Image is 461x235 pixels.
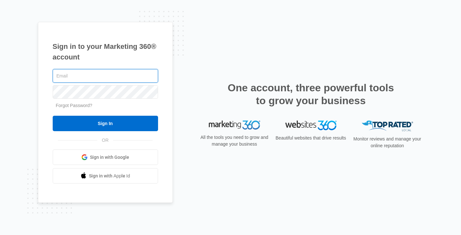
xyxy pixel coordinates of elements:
div: Domain: [DOMAIN_NAME] [17,17,71,22]
span: Sign in with Google [90,154,129,161]
input: Sign In [53,116,158,131]
div: v 4.0.25 [18,10,31,15]
a: Sign in with Apple Id [53,168,158,184]
div: Keywords by Traffic [71,38,108,42]
img: Marketing 360 [209,121,260,130]
span: Sign in with Apple Id [89,173,130,179]
input: Email [53,69,158,83]
p: All the tools you need to grow and manage your business [199,134,270,148]
img: tab_domain_overview_orange.svg [17,37,22,42]
img: Websites 360 [285,121,337,130]
h2: One account, three powerful tools to grow your business [226,81,396,107]
p: Monitor reviews and manage your online reputation [351,136,423,149]
span: OR [97,137,113,144]
a: Sign in with Google [53,149,158,165]
p: Beautiful websites that drive results [275,135,347,141]
img: website_grey.svg [10,17,15,22]
a: Forgot Password? [56,103,93,108]
img: tab_keywords_by_traffic_grey.svg [64,37,69,42]
img: Top Rated Local [362,121,413,131]
div: Domain Overview [24,38,58,42]
img: logo_orange.svg [10,10,15,15]
h1: Sign in to your Marketing 360® account [53,41,158,62]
